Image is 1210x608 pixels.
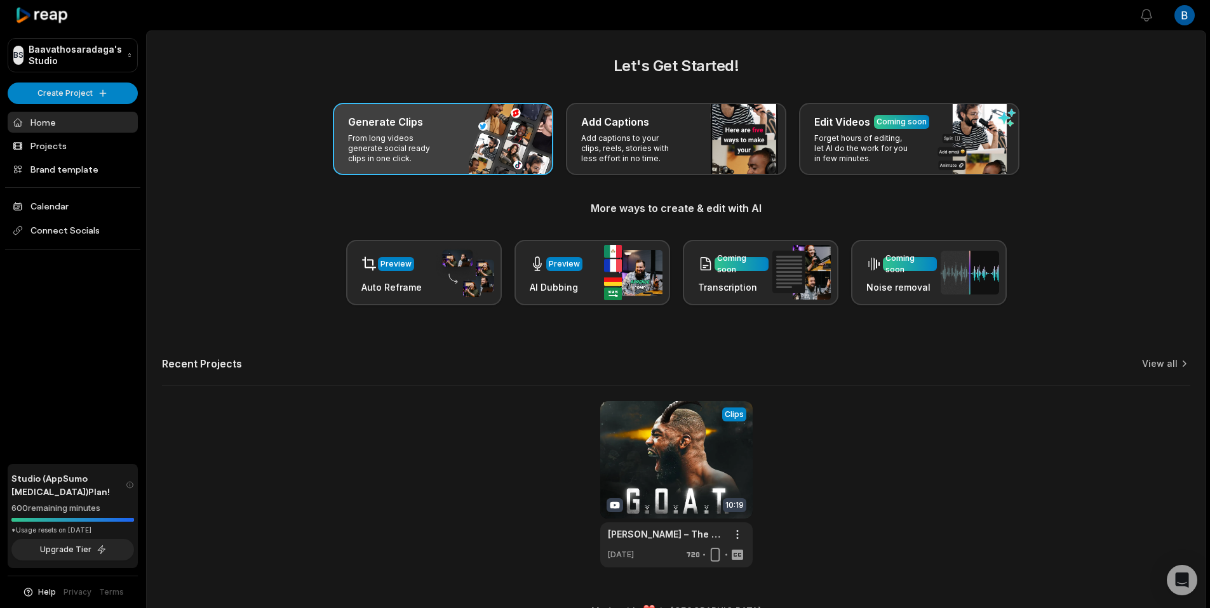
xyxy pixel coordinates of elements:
[941,251,999,294] img: noise_removal.png
[8,195,138,216] a: Calendar
[11,525,134,535] div: *Usage resets on [DATE]
[814,133,913,164] p: Forget hours of editing, let AI do the work for you in few minutes.
[8,83,138,104] button: Create Project
[1167,565,1197,595] div: Open Intercom Messenger
[608,527,725,541] a: [PERSON_NAME] – The GOAT Who Broke All the Rules (Documentary 2025)
[348,133,447,164] p: From long videos generate social ready clips in one click.
[29,44,122,67] p: Baavathosaradaga's Studio
[99,586,124,598] a: Terms
[885,253,934,275] div: Coming soon
[814,114,870,129] h3: Edit Videos
[11,502,134,515] div: 600 remaining minutes
[717,253,766,275] div: Coming soon
[8,135,138,156] a: Projects
[581,114,649,129] h3: Add Captions
[549,258,580,270] div: Preview
[22,586,56,598] button: Help
[13,46,24,65] div: BS
[361,281,422,294] h3: Auto Reframe
[11,472,126,498] span: Studio (AppSumo [MEDICAL_DATA]) Plan!
[8,112,138,133] a: Home
[348,114,423,129] h3: Generate Clips
[8,159,138,180] a: Brand template
[1142,357,1178,370] a: View all
[162,357,242,370] h2: Recent Projects
[38,586,56,598] span: Help
[604,245,662,300] img: ai_dubbing.png
[380,258,412,270] div: Preview
[162,55,1190,77] h2: Let's Get Started!
[162,201,1190,216] h3: More ways to create & edit with AI
[530,281,582,294] h3: AI Dubbing
[64,586,91,598] a: Privacy
[11,539,134,560] button: Upgrade Tier
[772,245,831,300] img: transcription.png
[581,133,680,164] p: Add captions to your clips, reels, stories with less effort in no time.
[866,281,937,294] h3: Noise removal
[877,116,927,128] div: Coming soon
[698,281,769,294] h3: Transcription
[8,219,138,242] span: Connect Socials
[436,248,494,298] img: auto_reframe.png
